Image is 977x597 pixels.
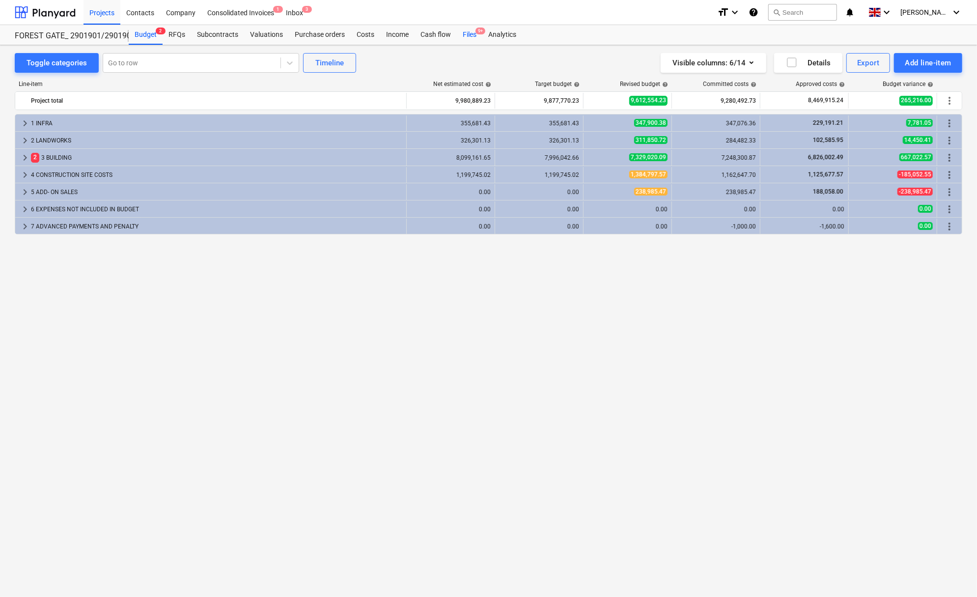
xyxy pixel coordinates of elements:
[31,153,39,162] span: 2
[411,120,491,127] div: 355,681.43
[703,81,756,87] div: Committed costs
[944,117,955,129] span: More actions
[15,53,99,73] button: Toggle categories
[846,53,891,73] button: Export
[499,120,579,127] div: 355,681.43
[764,223,844,230] div: -1,600.00
[433,81,491,87] div: Net estimated cost
[31,150,402,166] div: 3 BUILDING
[894,53,962,73] button: Add line-item
[845,6,855,18] i: notifications
[634,136,668,144] span: 311,850.72
[796,81,845,87] div: Approved costs
[620,81,668,87] div: Revised budget
[411,206,491,213] div: 0.00
[944,95,955,107] span: More actions
[629,153,668,161] span: 7,329,020.09
[499,171,579,178] div: 1,199,745.02
[676,223,756,230] div: -1,000.00
[928,550,977,597] div: Chat Widget
[944,135,955,146] span: More actions
[764,206,844,213] div: 0.00
[944,186,955,198] span: More actions
[837,82,845,87] span: help
[15,81,407,87] div: Line-item
[499,189,579,196] div: 0.00
[289,25,351,45] a: Purchase orders
[749,6,758,18] i: Knowledge base
[676,206,756,213] div: 0.00
[31,219,402,234] div: 7 ADVANCED PAYMENTS AND PENALTY
[900,8,949,16] span: [PERSON_NAME] Zdanaviciene
[786,57,831,69] div: Details
[629,96,668,105] span: 9,612,554.23
[676,154,756,161] div: 7,248,300.87
[899,153,933,161] span: 667,022.57
[883,81,933,87] div: Budget variance
[129,25,163,45] div: Budget
[302,6,312,13] span: 3
[15,31,117,41] div: FOREST GATE_ 2901901/2901902/2901903
[411,223,491,230] div: 0.00
[717,6,729,18] i: format_size
[676,189,756,196] div: 238,985.47
[19,221,31,232] span: keyboard_arrow_right
[19,135,31,146] span: keyboard_arrow_right
[905,57,951,69] div: Add line-item
[244,25,289,45] a: Valuations
[768,4,837,21] button: Search
[411,93,491,109] div: 9,980,889.23
[944,203,955,215] span: More actions
[19,117,31,129] span: keyboard_arrow_right
[587,206,668,213] div: 0.00
[812,137,844,143] span: 102,585.95
[676,171,756,178] div: 1,162,647.70
[881,6,893,18] i: keyboard_arrow_down
[944,169,955,181] span: More actions
[629,171,668,178] span: 1,384,797.57
[812,119,844,126] span: 229,191.21
[499,137,579,144] div: 326,301.13
[676,120,756,127] div: 347,076.36
[906,119,933,127] span: 7,781.05
[415,25,457,45] a: Cash flow
[19,203,31,215] span: keyboard_arrow_right
[672,57,754,69] div: Visible columns : 6/14
[729,6,741,18] i: keyboard_arrow_down
[191,25,244,45] a: Subcontracts
[897,188,933,196] span: -238,985.47
[634,119,668,127] span: 347,900.38
[660,82,668,87] span: help
[31,201,402,217] div: 6 EXPENSES NOT INCLUDED IN BUDGET
[499,206,579,213] div: 0.00
[899,96,933,105] span: 265,216.00
[950,6,962,18] i: keyboard_arrow_down
[499,154,579,161] div: 7,996,042.66
[773,8,781,16] span: search
[897,171,933,178] span: -185,052.55
[31,115,402,131] div: 1 INFRA
[482,25,522,45] a: Analytics
[163,25,191,45] a: RFQs
[535,81,580,87] div: Target budget
[19,152,31,164] span: keyboard_arrow_right
[812,188,844,195] span: 188,058.00
[31,167,402,183] div: 4 CONSTRUCTION SITE COSTS
[749,82,756,87] span: help
[411,189,491,196] div: 0.00
[587,223,668,230] div: 0.00
[31,184,402,200] div: 5 ADD- ON SALES
[676,93,756,109] div: 9,280,492.73
[351,25,380,45] a: Costs
[572,82,580,87] span: help
[499,223,579,230] div: 0.00
[918,222,933,230] span: 0.00
[27,57,87,69] div: Toggle categories
[676,137,756,144] div: 284,482.33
